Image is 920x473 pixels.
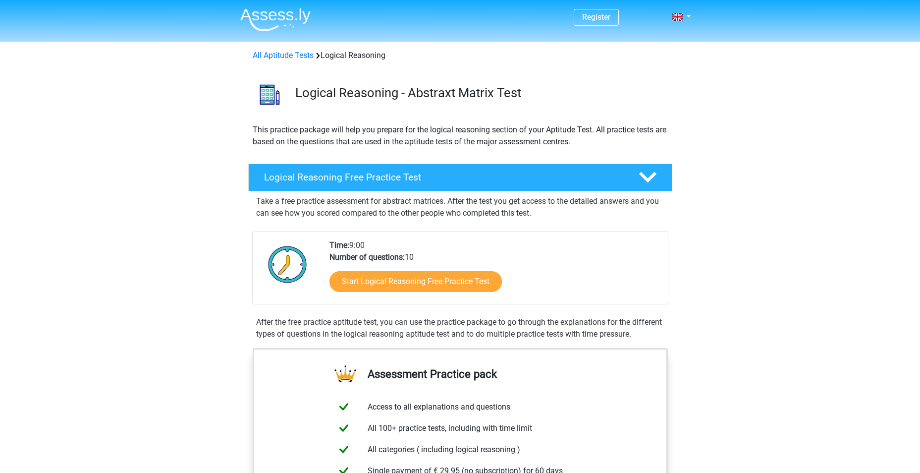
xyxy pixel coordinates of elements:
a: Register [582,12,610,22]
div: 9:00 10 [322,239,667,304]
b: Time: [329,240,349,250]
img: Clock [263,239,313,289]
h4: Logical Reasoning Free Practice Test [264,172,623,183]
p: This practice package will help you prepare for the logical reasoning section of your Aptitude Te... [253,124,668,148]
a: Logical Reasoning Free Practice Test [244,164,676,191]
p: Take a free practice assessment for abstract matrices. After the test you get access to the detai... [256,195,664,219]
a: Start Logical Reasoning Free Practice Test [329,271,502,292]
h3: Logical Reasoning - Abstraxt Matrix Test [295,85,664,101]
b: Number of questions: [329,252,405,262]
div: Logical Reasoning [249,50,672,61]
a: All Aptitude Tests [253,51,314,60]
img: Assessly [240,8,311,31]
div: After the free practice aptitude test, you can use the practice package to go through the explana... [252,316,668,340]
img: logical reasoning [249,73,291,116]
